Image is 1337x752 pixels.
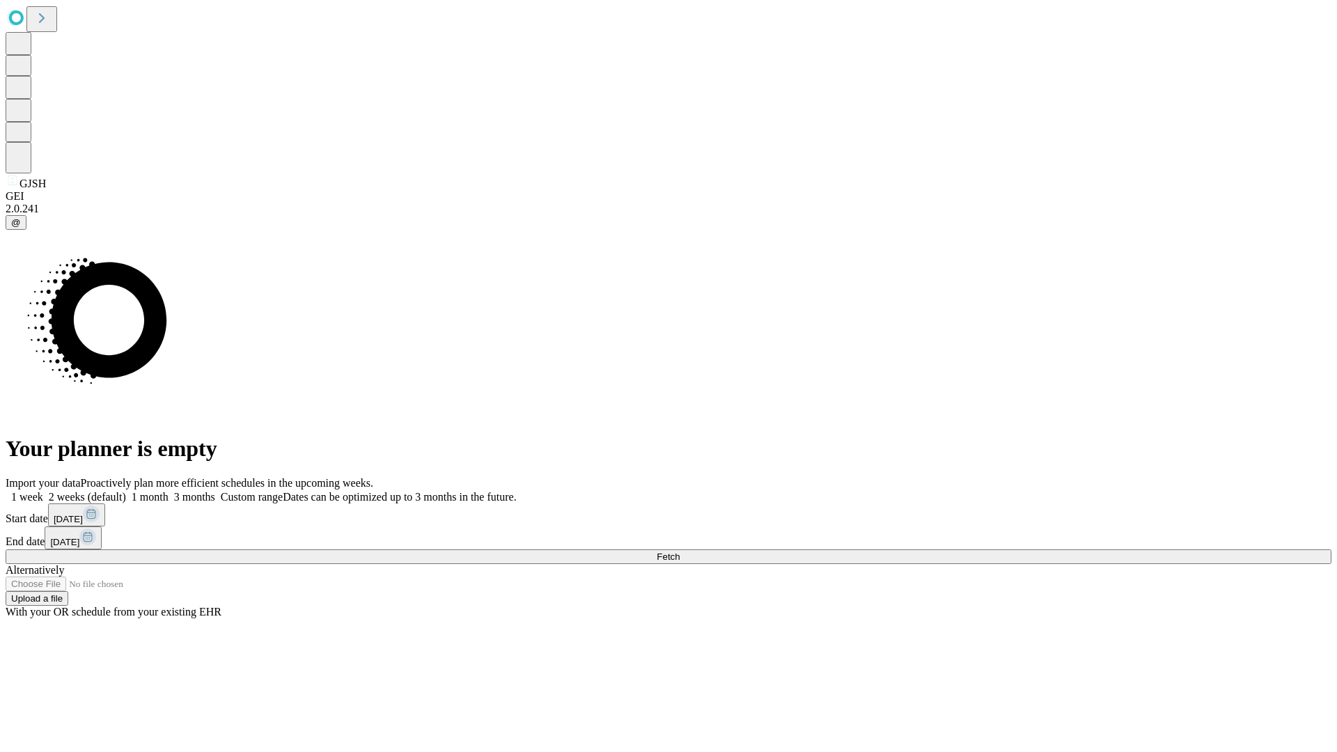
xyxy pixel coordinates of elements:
button: [DATE] [45,526,102,549]
div: 2.0.241 [6,203,1331,215]
span: Import your data [6,477,81,489]
div: End date [6,526,1331,549]
span: Alternatively [6,564,64,576]
span: Custom range [221,491,283,503]
span: [DATE] [54,514,83,524]
span: 1 week [11,491,43,503]
div: Start date [6,503,1331,526]
span: 2 weeks (default) [49,491,126,503]
span: 1 month [132,491,169,503]
div: GEI [6,190,1331,203]
span: Proactively plan more efficient schedules in the upcoming weeks. [81,477,373,489]
span: @ [11,217,21,228]
button: Fetch [6,549,1331,564]
span: 3 months [174,491,215,503]
button: [DATE] [48,503,105,526]
span: [DATE] [50,537,79,547]
span: Dates can be optimized up to 3 months in the future. [283,491,516,503]
button: Upload a file [6,591,68,606]
span: With your OR schedule from your existing EHR [6,606,221,618]
span: Fetch [657,551,680,562]
h1: Your planner is empty [6,436,1331,462]
button: @ [6,215,26,230]
span: GJSH [19,178,46,189]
